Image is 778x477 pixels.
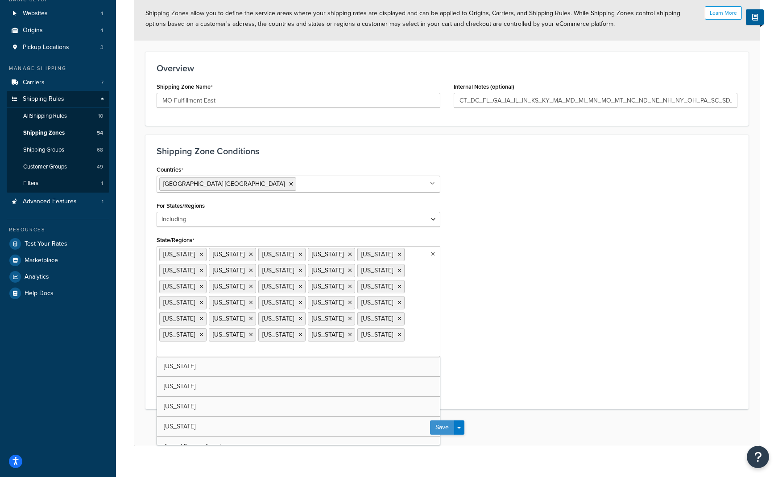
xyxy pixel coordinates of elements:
span: Carriers [23,79,45,86]
span: [US_STATE] [262,314,294,323]
span: [US_STATE] [312,330,343,339]
span: 68 [97,146,103,154]
span: [US_STATE] [164,362,195,371]
a: Websites4 [7,5,109,22]
span: [US_STATE] [312,298,343,307]
label: Internal Notes (optional) [454,83,514,90]
span: Shipping Rules [23,95,64,103]
span: [GEOGRAPHIC_DATA] [GEOGRAPHIC_DATA] [163,179,285,189]
span: [US_STATE] [361,282,393,291]
span: Customer Groups [23,163,67,171]
a: Help Docs [7,285,109,301]
a: [US_STATE] [157,397,440,416]
li: Shipping Rules [7,91,109,193]
button: Show Help Docs [746,9,764,25]
li: Customer Groups [7,159,109,175]
button: Open Resource Center [747,446,769,468]
span: [US_STATE] [361,314,393,323]
span: [US_STATE] [213,250,244,259]
span: [US_STATE] [312,266,343,275]
span: All Shipping Rules [23,112,67,120]
span: Help Docs [25,290,54,297]
h3: Overview [157,63,737,73]
a: Advanced Features1 [7,193,109,210]
span: [US_STATE] [164,382,195,391]
span: [US_STATE] [163,330,195,339]
div: Resources [7,226,109,234]
button: Learn More [705,6,742,20]
span: Shipping Zones [23,129,65,137]
span: [US_STATE] [163,298,195,307]
a: [US_STATE] [157,417,440,436]
a: Origins4 [7,22,109,39]
label: Countries [157,166,183,173]
span: [US_STATE] [262,250,294,259]
span: [US_STATE] [361,298,393,307]
li: Origins [7,22,109,39]
a: Analytics [7,269,109,285]
a: Armed Forces Americas [157,437,440,456]
span: 49 [97,163,103,171]
span: [US_STATE] [213,314,244,323]
div: Manage Shipping [7,65,109,72]
label: Shipping Zone Name [157,83,213,90]
span: Websites [23,10,48,17]
a: Carriers7 [7,74,109,91]
span: Origins [23,27,43,34]
span: 54 [97,129,103,137]
h3: Shipping Zone Conditions [157,146,737,156]
a: Test Your Rates [7,236,109,252]
span: 1 [102,198,103,206]
span: Advanced Features [23,198,77,206]
span: Test Your Rates [25,240,67,248]
span: [US_STATE] [213,298,244,307]
span: Shipping Zones allow you to define the service areas where your shipping rates are displayed and ... [145,8,680,29]
span: [US_STATE] [213,266,244,275]
span: [US_STATE] [163,282,195,291]
a: Filters1 [7,175,109,192]
a: [US_STATE] [157,357,440,376]
span: [US_STATE] [361,266,393,275]
li: Websites [7,5,109,22]
li: Carriers [7,74,109,91]
a: AllShipping Rules10 [7,108,109,124]
label: State/Regions [157,237,194,244]
span: [US_STATE] [213,282,244,291]
span: Filters [23,180,38,187]
button: Save [430,420,454,435]
li: Filters [7,175,109,192]
span: 3 [100,44,103,51]
a: Shipping Zones54 [7,125,109,141]
span: [US_STATE] [213,330,244,339]
span: [US_STATE] [163,314,195,323]
span: [US_STATE] [262,298,294,307]
span: [US_STATE] [312,250,343,259]
li: Shipping Groups [7,142,109,158]
li: Shipping Zones [7,125,109,141]
a: Pickup Locations3 [7,39,109,56]
span: [US_STATE] [262,330,294,339]
span: 10 [98,112,103,120]
a: Customer Groups49 [7,159,109,175]
span: [US_STATE] [262,282,294,291]
li: Advanced Features [7,193,109,210]
span: [US_STATE] [163,250,195,259]
span: [US_STATE] [361,330,393,339]
span: Analytics [25,273,49,281]
a: Shipping Groups68 [7,142,109,158]
span: Marketplace [25,257,58,264]
span: [US_STATE] [262,266,294,275]
li: Pickup Locations [7,39,109,56]
a: [US_STATE] [157,377,440,396]
span: [US_STATE] [164,402,195,411]
span: Armed Forces Americas [164,442,230,451]
span: [US_STATE] [361,250,393,259]
span: Shipping Groups [23,146,64,154]
span: [US_STATE] [312,314,343,323]
span: 4 [100,27,103,34]
a: Marketplace [7,252,109,268]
